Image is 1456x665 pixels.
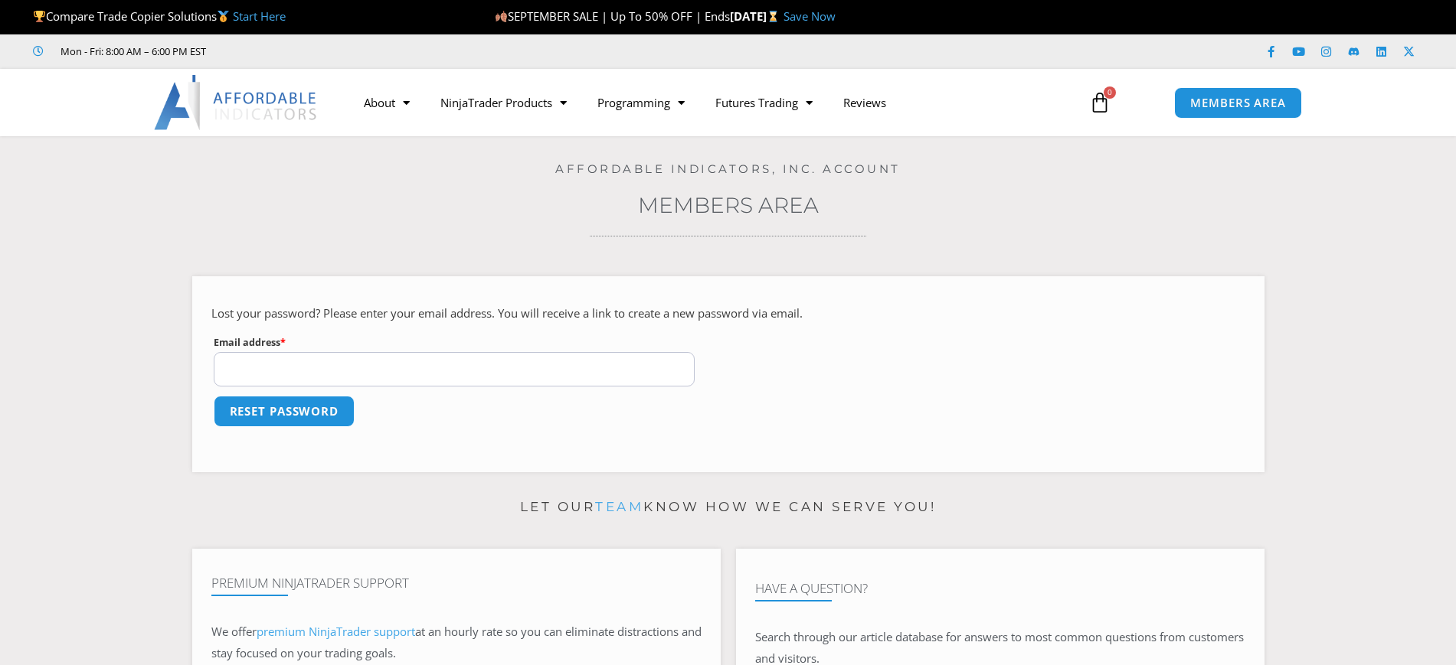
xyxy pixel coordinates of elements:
a: Futures Trading [700,85,828,120]
img: LogoAI | Affordable Indicators – NinjaTrader [154,75,319,130]
a: Affordable Indicators, Inc. Account [555,161,901,176]
iframe: Customer reviews powered by Trustpilot [227,44,457,59]
img: 🥇 [218,11,229,22]
img: ⌛ [767,11,779,22]
span: Mon - Fri: 8:00 AM – 6:00 PM EST [57,42,206,60]
nav: Menu [348,85,1072,120]
a: 0 [1066,80,1134,125]
span: Compare Trade Copier Solutions [33,8,286,24]
p: Let our know how we can serve you! [192,495,1265,520]
a: Members Area [638,192,819,218]
img: 🏆 [34,11,45,22]
a: MEMBERS AREA [1174,87,1302,119]
h4: Have A Question? [755,581,1245,596]
a: Start Here [233,8,286,24]
strong: [DATE] [730,8,783,24]
h4: Premium NinjaTrader Support [211,575,702,591]
span: 0 [1104,86,1116,99]
span: MEMBERS AREA [1190,97,1286,109]
button: Reset password [214,396,355,427]
a: About [348,85,425,120]
span: We offer [211,624,257,639]
a: Save Now [784,8,836,24]
a: Programming [582,85,700,120]
label: Email address [214,333,695,352]
a: team [595,499,643,514]
span: at an hourly rate so you can eliminate distractions and stay focused on your trading goals. [211,624,702,660]
a: premium NinjaTrader support [257,624,415,639]
img: 🍂 [496,11,507,22]
a: Reviews [828,85,901,120]
p: Lost your password? Please enter your email address. You will receive a link to create a new pass... [211,303,1245,324]
span: SEPTEMBER SALE | Up To 50% OFF | Ends [495,8,730,24]
a: NinjaTrader Products [425,85,582,120]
